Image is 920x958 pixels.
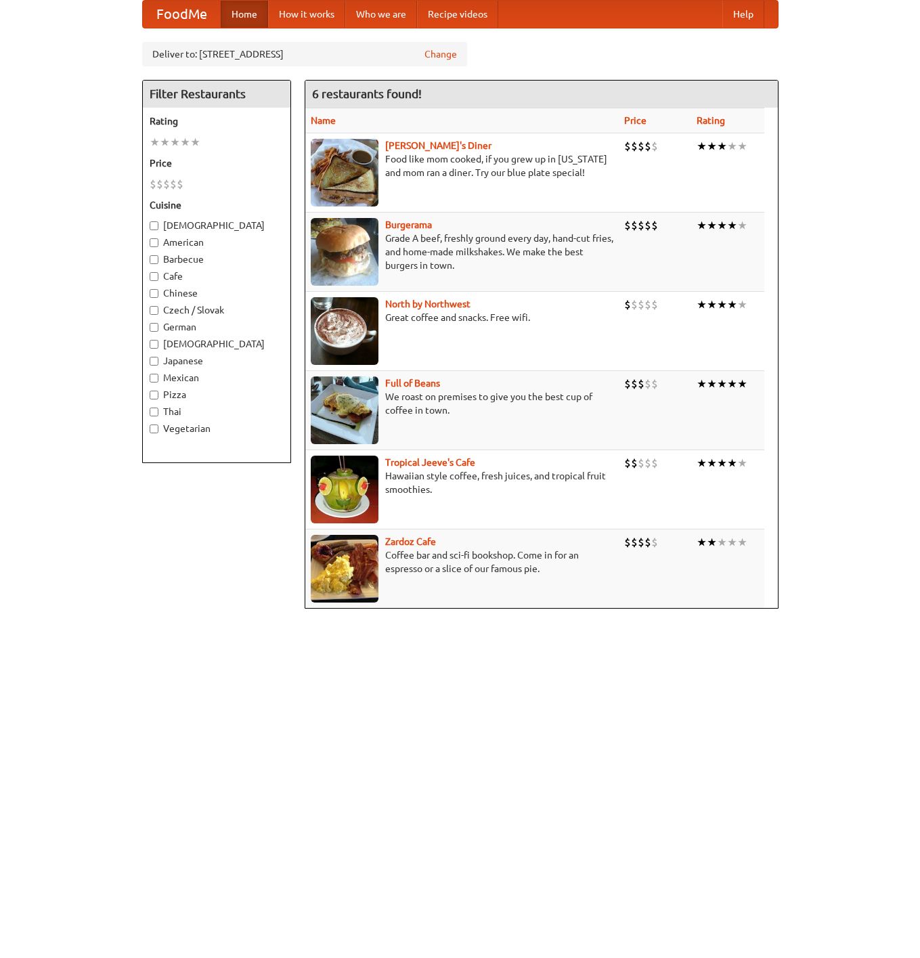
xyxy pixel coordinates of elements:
[160,135,170,150] li: ★
[311,390,613,417] p: We roast on premises to give you the best cup of coffee in town.
[150,198,284,212] h5: Cuisine
[727,139,737,154] li: ★
[707,535,717,550] li: ★
[651,456,658,471] li: $
[150,408,158,416] input: Thai
[311,152,613,179] p: Food like mom cooked, if you grew up in [US_STATE] and mom ran a diner. Try our blue plate special!
[150,323,158,332] input: German
[150,156,284,170] h5: Price
[631,297,638,312] li: $
[717,535,727,550] li: ★
[312,87,422,100] ng-pluralize: 6 restaurants found!
[311,218,378,286] img: burgerama.jpg
[385,378,440,389] a: Full of Beans
[424,47,457,61] a: Change
[150,221,158,230] input: [DEMOGRAPHIC_DATA]
[385,457,475,468] a: Tropical Jeeve's Cafe
[311,139,378,206] img: sallys.jpg
[150,357,158,366] input: Japanese
[717,218,727,233] li: ★
[180,135,190,150] li: ★
[644,456,651,471] li: $
[707,218,717,233] li: ★
[177,177,183,192] li: $
[717,376,727,391] li: ★
[311,535,378,603] img: zardoz.jpg
[150,177,156,192] li: $
[638,139,644,154] li: $
[385,140,491,151] b: [PERSON_NAME]'s Diner
[697,535,707,550] li: ★
[631,376,638,391] li: $
[150,306,158,315] input: Czech / Slovak
[644,376,651,391] li: $
[311,456,378,523] img: jeeves.jpg
[624,376,631,391] li: $
[651,218,658,233] li: $
[727,297,737,312] li: ★
[737,139,747,154] li: ★
[707,297,717,312] li: ★
[190,135,200,150] li: ★
[717,139,727,154] li: ★
[644,535,651,550] li: $
[707,139,717,154] li: ★
[150,255,158,264] input: Barbecue
[697,376,707,391] li: ★
[697,218,707,233] li: ★
[638,218,644,233] li: $
[737,218,747,233] li: ★
[737,376,747,391] li: ★
[268,1,345,28] a: How it works
[624,535,631,550] li: $
[150,135,160,150] li: ★
[156,177,163,192] li: $
[150,391,158,399] input: Pizza
[638,297,644,312] li: $
[651,139,658,154] li: $
[385,299,470,309] b: North by Northwest
[150,405,284,418] label: Thai
[707,456,717,471] li: ★
[150,286,284,300] label: Chinese
[727,218,737,233] li: ★
[311,469,613,496] p: Hawaiian style coffee, fresh juices, and tropical fruit smoothies.
[150,114,284,128] h5: Rating
[150,253,284,266] label: Barbecue
[311,311,613,324] p: Great coffee and snacks. Free wifi.
[150,374,158,383] input: Mexican
[697,139,707,154] li: ★
[737,535,747,550] li: ★
[624,456,631,471] li: $
[150,422,284,435] label: Vegetarian
[707,376,717,391] li: ★
[631,456,638,471] li: $
[417,1,498,28] a: Recipe videos
[221,1,268,28] a: Home
[624,297,631,312] li: $
[385,536,436,547] b: Zardoz Cafe
[142,42,467,66] div: Deliver to: [STREET_ADDRESS]
[638,456,644,471] li: $
[311,376,378,444] img: beans.jpg
[385,219,432,230] a: Burgerama
[697,456,707,471] li: ★
[150,424,158,433] input: Vegetarian
[311,115,336,126] a: Name
[150,289,158,298] input: Chinese
[163,177,170,192] li: $
[638,376,644,391] li: $
[727,376,737,391] li: ★
[150,320,284,334] label: German
[631,218,638,233] li: $
[150,340,158,349] input: [DEMOGRAPHIC_DATA]
[624,115,647,126] a: Price
[651,376,658,391] li: $
[737,297,747,312] li: ★
[150,236,284,249] label: American
[170,135,180,150] li: ★
[644,218,651,233] li: $
[170,177,177,192] li: $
